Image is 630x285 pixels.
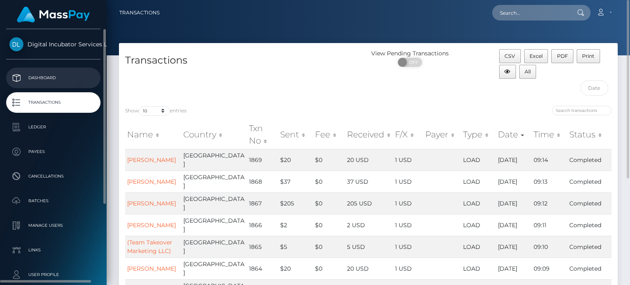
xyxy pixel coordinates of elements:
a: [PERSON_NAME] [127,200,176,207]
a: [PERSON_NAME] [127,156,176,164]
td: $0 [313,192,345,214]
th: Country: activate to sort column ascending [181,120,247,149]
td: 1 USD [393,149,423,171]
td: $0 [313,149,345,171]
button: All [519,65,536,79]
td: $20 [278,258,313,279]
img: Digital Incubator Services Limited [9,37,23,51]
td: LOAD [461,214,496,236]
td: $37 [278,171,313,192]
td: $0 [313,258,345,279]
td: 2 USD [345,214,393,236]
td: [GEOGRAPHIC_DATA] [181,192,247,214]
th: Name: activate to sort column ascending [125,120,181,149]
td: LOAD [461,258,496,279]
span: Excel [530,53,543,59]
td: 1869 [247,149,278,171]
td: Completed [567,214,612,236]
label: Show entries [125,106,187,116]
span: Print [582,53,594,59]
th: Sent: activate to sort column ascending [278,120,313,149]
a: Links [6,240,100,260]
td: $5 [278,236,313,258]
td: [GEOGRAPHIC_DATA] [181,258,247,279]
h4: Transactions [125,53,362,68]
td: LOAD [461,171,496,192]
td: 1 USD [393,171,423,192]
td: $2 [278,214,313,236]
a: [PERSON_NAME] [127,221,176,229]
td: [GEOGRAPHIC_DATA] [181,214,247,236]
th: Time: activate to sort column ascending [532,120,567,149]
td: 09:12 [532,192,567,214]
a: Batches [6,191,100,211]
td: 1866 [247,214,278,236]
td: Completed [567,236,612,258]
td: [GEOGRAPHIC_DATA] [181,171,247,192]
th: Fee: activate to sort column ascending [313,120,345,149]
td: 1 USD [393,192,423,214]
a: Dashboard [6,68,100,88]
td: 1 USD [393,258,423,279]
input: Date filter [580,80,609,96]
button: Excel [524,49,548,63]
td: 1 USD [393,236,423,258]
span: All [525,68,531,75]
p: Manage Users [9,219,97,232]
th: Received: activate to sort column ascending [345,120,393,149]
td: $0 [313,171,345,192]
td: 5 USD [345,236,393,258]
a: Ledger [6,117,100,137]
td: 205 USD [345,192,393,214]
td: 09:09 [532,258,567,279]
td: 20 USD [345,258,393,279]
p: Ledger [9,121,97,133]
span: PDF [557,53,568,59]
p: Links [9,244,97,256]
th: F/X: activate to sort column ascending [393,120,423,149]
td: Completed [567,192,612,214]
img: MassPay Logo [17,7,90,23]
a: Manage Users [6,215,100,236]
td: [DATE] [496,171,532,192]
td: 20 USD [345,149,393,171]
td: [DATE] [496,192,532,214]
td: $205 [278,192,313,214]
p: Cancellations [9,170,97,182]
td: Completed [567,149,612,171]
td: [GEOGRAPHIC_DATA] [181,149,247,171]
p: User Profile [9,269,97,281]
td: LOAD [461,149,496,171]
td: 37 USD [345,171,393,192]
td: Completed [567,171,612,192]
td: 09:13 [532,171,567,192]
th: Type: activate to sort column ascending [461,120,496,149]
a: User Profile [6,264,100,285]
td: $0 [313,214,345,236]
select: Showentries [139,106,170,116]
input: Search transactions [552,106,612,115]
button: PDF [551,49,573,63]
a: (Team Takeover Marketing LLC) [127,239,172,255]
td: 1867 [247,192,278,214]
p: Batches [9,195,97,207]
input: Search... [492,5,569,21]
p: Payees [9,146,97,158]
td: 09:11 [532,214,567,236]
td: 09:10 [532,236,567,258]
td: [DATE] [496,149,532,171]
td: 1 USD [393,214,423,236]
p: Dashboard [9,72,97,84]
td: LOAD [461,192,496,214]
td: 1865 [247,236,278,258]
td: 09:14 [532,149,567,171]
th: Txn No: activate to sort column ascending [247,120,278,149]
td: 1868 [247,171,278,192]
td: [DATE] [496,236,532,258]
th: Status: activate to sort column ascending [567,120,612,149]
button: CSV [499,49,521,63]
a: Transactions [6,92,100,113]
td: $0 [313,236,345,258]
span: OFF [402,58,423,67]
p: Transactions [9,96,97,109]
